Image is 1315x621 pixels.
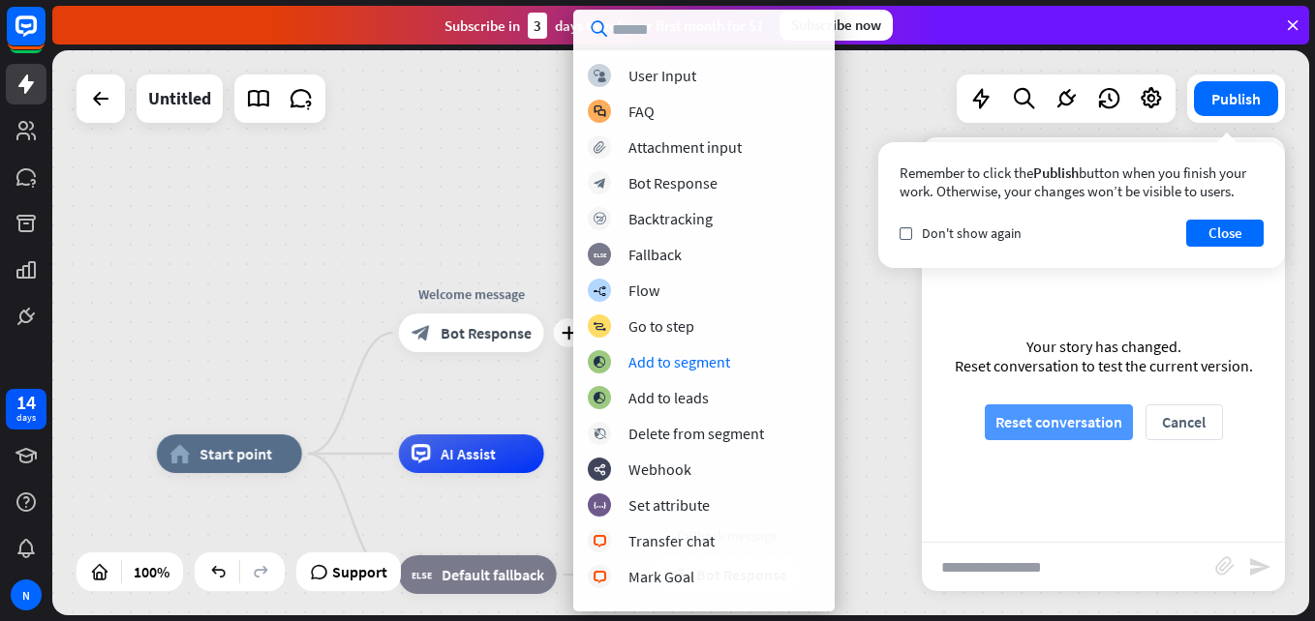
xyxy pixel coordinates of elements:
div: Remember to click the button when you finish your work. Otherwise, your changes won’t be visible ... [900,163,1264,200]
div: Untitled [148,74,211,123]
div: 14 [16,394,36,411]
div: Add to leads [628,388,709,407]
div: Your story has changed. [955,337,1253,356]
div: Bot Response [628,173,718,192]
i: block_add_to_segment [593,392,606,404]
div: Delete from segment [628,424,764,443]
i: block_add_to_segment [593,356,606,369]
i: block_fallback [594,249,606,261]
i: builder_tree [593,284,606,297]
i: block_set_attribute [594,499,606,512]
span: AI Assist [441,444,496,463]
div: Attachment input [628,137,742,157]
div: Webhook [628,459,691,479]
a: 14 days [6,389,46,429]
i: block_user_input [594,70,606,82]
i: block_goto [593,320,606,333]
div: Reset conversation to test the current version. [955,356,1253,375]
i: block_attachment [1215,556,1235,576]
i: block_fallback [412,565,432,584]
div: 100% [128,556,175,587]
span: Publish [1033,163,1079,182]
i: block_attachment [594,141,606,154]
button: Cancel [1146,404,1223,440]
button: Open LiveChat chat widget [15,8,74,66]
div: Transfer chat [628,531,715,550]
i: home_2 [169,444,190,463]
i: block_bot_response [412,323,431,342]
i: webhooks [594,463,606,476]
div: Set attribute [628,495,710,515]
i: plus [561,326,575,340]
span: Start point [199,444,272,463]
i: block_faq [594,105,606,118]
div: FAQ [628,102,655,121]
i: block_backtracking [594,213,606,225]
span: Bot Response [441,323,532,342]
i: block_delete_from_segment [594,428,606,440]
span: Don't show again [922,224,1022,242]
i: send [1248,555,1271,578]
span: Support [332,556,387,587]
i: block_livechat [593,535,607,547]
i: block_livechat [593,571,607,583]
div: Subscribe in days to get your first month for $1 [444,13,764,39]
div: Subscribe now [780,10,893,41]
button: Publish [1194,81,1278,116]
div: Flow [628,281,659,300]
div: Welcome message [384,284,559,304]
div: Fallback [628,245,682,264]
div: N [11,579,42,610]
button: Close [1186,220,1264,247]
div: User Input [628,66,696,85]
div: Add to segment [628,352,730,371]
button: Reset conversation [985,404,1133,440]
div: Backtracking [628,209,713,228]
div: Go to step [628,316,694,336]
div: 3 [528,13,547,39]
div: days [16,411,36,425]
span: Default fallback [442,565,544,584]
div: Mark Goal [628,567,694,586]
i: block_bot_response [594,177,606,190]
